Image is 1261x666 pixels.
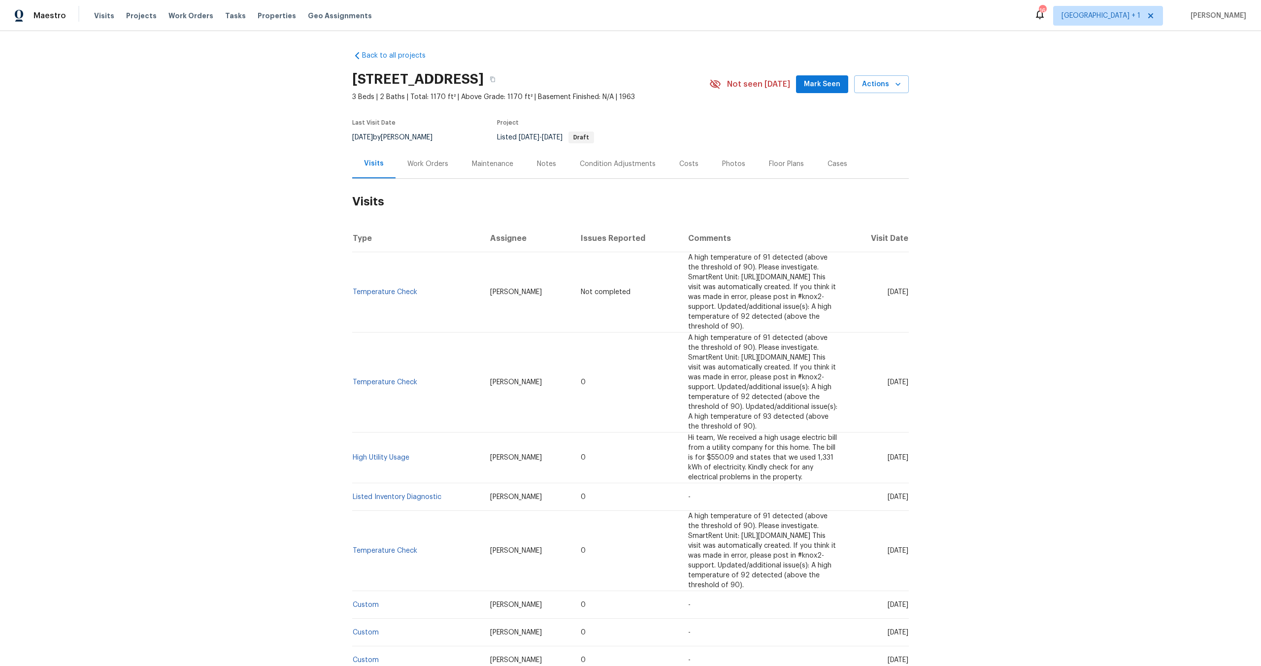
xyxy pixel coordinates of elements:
div: Condition Adjustments [580,159,656,169]
a: Temperature Check [353,379,417,386]
span: - [519,134,563,141]
th: Type [352,225,482,252]
div: Floor Plans [769,159,804,169]
th: Comments [680,225,847,252]
span: [DATE] [888,657,908,664]
span: Geo Assignments [308,11,372,21]
span: 0 [581,629,586,636]
button: Mark Seen [796,75,848,94]
a: Back to all projects [352,51,447,61]
button: Copy Address [484,70,501,88]
span: [DATE] [888,494,908,500]
span: Not completed [581,289,630,296]
span: [PERSON_NAME] [490,629,542,636]
span: [PERSON_NAME] [490,454,542,461]
div: Visits [364,159,384,168]
span: 3 Beds | 2 Baths | Total: 1170 ft² | Above Grade: 1170 ft² | Basement Finished: N/A | 1963 [352,92,709,102]
span: [DATE] [352,134,373,141]
span: [PERSON_NAME] [1187,11,1246,21]
h2: Visits [352,179,909,225]
div: by [PERSON_NAME] [352,132,444,143]
span: [PERSON_NAME] [490,601,542,608]
span: Properties [258,11,296,21]
span: 0 [581,494,586,500]
a: Custom [353,657,379,664]
span: [PERSON_NAME] [490,494,542,500]
h2: [STREET_ADDRESS] [352,74,484,84]
span: [DATE] [888,629,908,636]
span: 0 [581,657,586,664]
span: Maestro [33,11,66,21]
span: [PERSON_NAME] [490,289,542,296]
span: Actions [862,78,901,91]
a: Custom [353,601,379,608]
span: [DATE] [888,379,908,386]
div: Costs [679,159,698,169]
span: Project [497,120,519,126]
span: - [688,629,691,636]
div: 16 [1039,6,1046,16]
span: [DATE] [519,134,539,141]
span: Tasks [225,12,246,19]
span: [PERSON_NAME] [490,657,542,664]
span: 0 [581,547,586,554]
span: Work Orders [168,11,213,21]
span: [DATE] [542,134,563,141]
span: Visits [94,11,114,21]
span: [DATE] [888,601,908,608]
th: Visit Date [847,225,909,252]
span: - [688,601,691,608]
div: Photos [722,159,745,169]
span: Not seen [DATE] [727,79,790,89]
div: Maintenance [472,159,513,169]
a: Temperature Check [353,547,417,554]
th: Assignee [482,225,573,252]
span: - [688,657,691,664]
span: 0 [581,601,586,608]
span: [DATE] [888,547,908,554]
a: High Utility Usage [353,454,409,461]
div: Cases [828,159,847,169]
span: Mark Seen [804,78,840,91]
a: Custom [353,629,379,636]
div: Notes [537,159,556,169]
button: Actions [854,75,909,94]
span: Last Visit Date [352,120,396,126]
div: Work Orders [407,159,448,169]
span: [PERSON_NAME] [490,379,542,386]
span: Draft [569,134,593,140]
span: A high temperature of 91 detected (above the threshold of 90). Please investigate. SmartRent Unit... [688,334,837,430]
span: [GEOGRAPHIC_DATA] + 1 [1062,11,1140,21]
span: Hi team, We received a high usage electric bill from a utility company for this home. The bill is... [688,434,837,481]
span: - [688,494,691,500]
span: 0 [581,379,586,386]
span: Projects [126,11,157,21]
span: [DATE] [888,454,908,461]
span: A high temperature of 91 detected (above the threshold of 90). Please investigate. SmartRent Unit... [688,513,836,589]
span: A high temperature of 91 detected (above the threshold of 90). Please investigate. SmartRent Unit... [688,254,836,330]
span: [DATE] [888,289,908,296]
span: 0 [581,454,586,461]
span: Listed [497,134,594,141]
a: Temperature Check [353,289,417,296]
th: Issues Reported [573,225,681,252]
span: [PERSON_NAME] [490,547,542,554]
a: Listed Inventory Diagnostic [353,494,441,500]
